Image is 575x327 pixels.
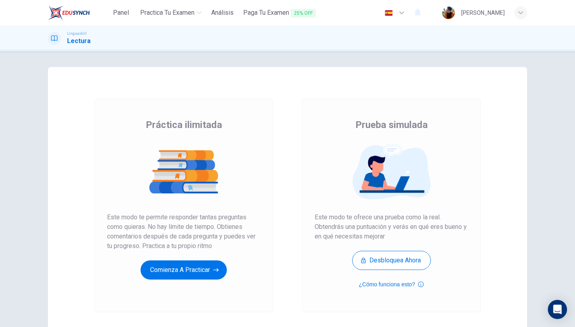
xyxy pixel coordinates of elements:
span: Este modo te ofrece una prueba como la real. Obtendrás una puntuación y verás en qué eres bueno y... [315,213,468,241]
button: Desbloquea ahora [352,251,431,270]
img: EduSynch logo [48,5,90,21]
img: es [384,10,394,16]
button: Practica tu examen [137,6,205,20]
span: Práctica ilimitada [146,118,222,131]
span: Prueba simulada [355,118,428,131]
span: Linguaskill [67,31,87,36]
img: Profile picture [442,6,455,19]
button: Paga Tu Examen25% OFF [240,6,319,20]
span: Panel [113,8,129,18]
a: EduSynch logo [48,5,108,21]
span: Practica tu examen [140,8,194,18]
button: ¿Cómo funciona esto? [359,280,424,289]
button: Comienza a practicar [141,260,227,280]
div: Open Intercom Messenger [548,300,567,319]
span: 25% OFF [291,9,316,18]
h1: Lectura [67,36,91,46]
button: Panel [108,6,134,20]
span: Este modo te permite responder tantas preguntas como quieras. No hay límite de tiempo. Obtienes c... [107,213,260,251]
span: Análisis [211,8,234,18]
span: Paga Tu Examen [243,8,316,18]
button: Análisis [208,6,237,20]
div: [PERSON_NAME] [461,8,505,18]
